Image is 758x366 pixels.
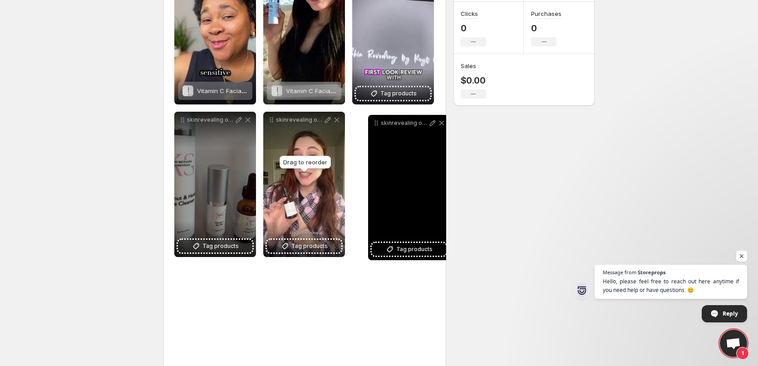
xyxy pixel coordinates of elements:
span: Vitamin C Facial Serum (1 oz / 30 mL) [286,87,393,94]
h3: Purchases [531,9,561,18]
span: Hello, please feel free to reach out here anytime if you need help or have questions. 😊 [603,277,739,294]
h3: Sales [461,61,476,70]
span: Tag products [380,89,417,98]
div: skinrevealing old logoTag products [263,112,345,257]
p: skinrevealing old logo/packaging [187,116,234,124]
h3: Clicks [461,9,478,18]
div: skinrevealing old logo/packagingTag products [174,112,256,257]
span: Tag products [291,242,328,251]
p: 0 [461,23,486,34]
button: Tag products [372,243,446,256]
span: Tag products [396,245,433,254]
span: Storeprops [638,270,665,275]
span: Vitamin C Facial Serum (1 oz / 30 mL) [197,87,304,94]
button: Tag products [178,240,252,252]
div: skinrevealing old logoTag products [368,115,450,260]
span: 1 [736,347,749,360]
p: skinrevealing old logo [276,116,323,124]
p: skinrevealing old logo [381,119,428,127]
span: Reply [723,306,738,321]
img: Vitamin C Facial Serum (1 oz / 30 mL) [271,85,282,96]
a: Open chat [720,330,747,357]
span: Tag products [202,242,239,251]
span: Message from [603,270,636,275]
img: Vitamin C Facial Serum (1 oz / 30 mL) [182,85,193,96]
button: Tag products [356,87,430,100]
button: Tag products [267,240,341,252]
p: $0.00 [461,75,486,86]
p: 0 [531,23,561,34]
